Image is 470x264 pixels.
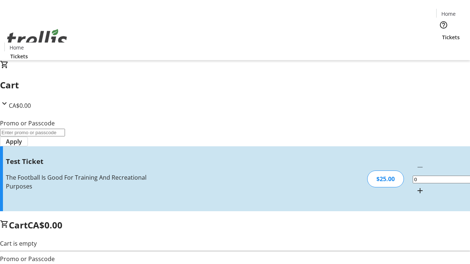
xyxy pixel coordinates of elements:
[5,44,28,51] a: Home
[441,10,456,18] span: Home
[436,33,466,41] a: Tickets
[10,44,24,51] span: Home
[436,41,451,56] button: Cart
[6,137,22,146] span: Apply
[6,156,166,166] h3: Test Ticket
[28,219,62,231] span: CA$0.00
[4,52,34,60] a: Tickets
[436,18,451,32] button: Help
[9,102,31,110] span: CA$0.00
[10,52,28,60] span: Tickets
[4,21,70,58] img: Orient E2E Organization eZL6tGAG7r's Logo
[6,173,166,191] div: The Football Is Good For Training And Recreational Purposes
[437,10,460,18] a: Home
[367,170,404,187] div: $25.00
[413,183,427,198] button: Increment by one
[442,33,460,41] span: Tickets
